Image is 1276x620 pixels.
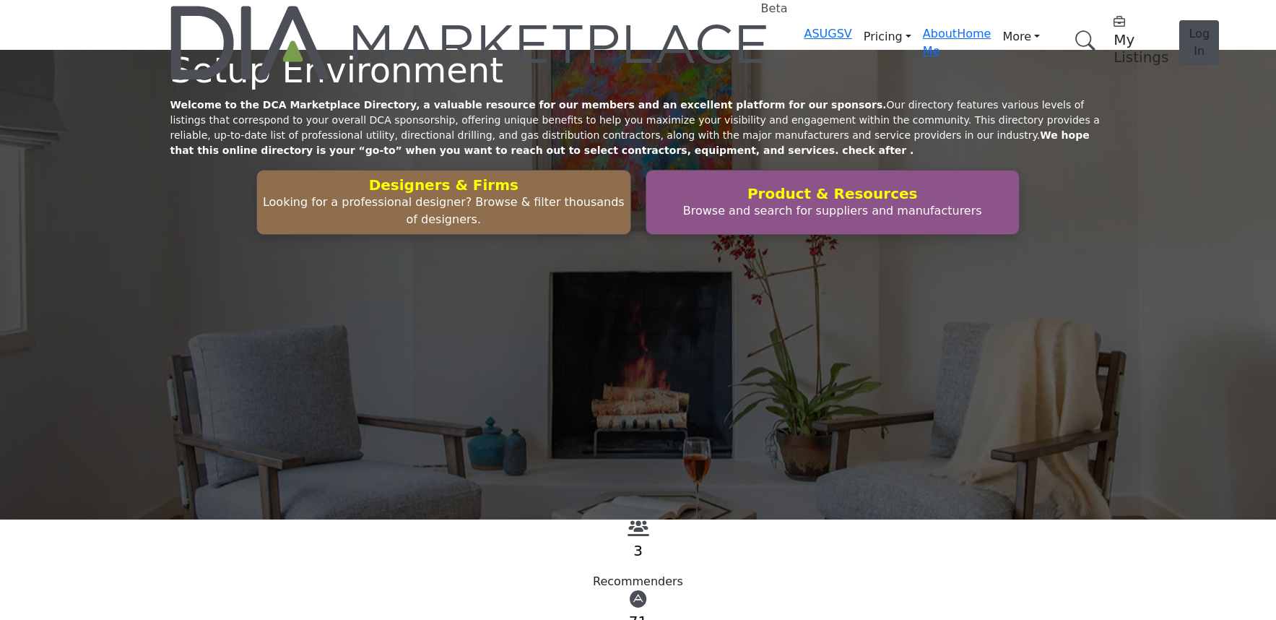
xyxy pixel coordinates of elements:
[170,6,770,79] a: Beta
[628,524,649,538] a: View Recommenders
[651,202,1015,220] p: Browse and search for suppliers and manufacturers
[170,573,1106,590] div: Recommenders
[761,1,788,15] h6: Beta
[1114,14,1168,66] div: My Listings
[1060,22,1105,60] a: Search
[1189,27,1210,58] span: Log In
[646,170,1020,235] button: Product & Resources Browse and search for suppliers and manufacturers
[804,27,852,40] a: ASUGSV
[256,170,630,235] button: Designers & Firms Looking for a professional designer? Browse & filter thousands of designers.
[170,99,887,111] strong: Welcome to the DCA Marketplace Directory, a valuable resource for our members and an excellent pl...
[170,129,1090,156] strong: We hope that this online directory is your “go-to” when you want to reach out to select contracto...
[1114,31,1168,66] h5: My Listings
[261,176,625,194] h2: Designers & Firms
[923,27,957,58] a: About Me
[261,194,625,228] p: Looking for a professional designer? Browse & filter thousands of designers.
[170,6,770,79] img: Site Logo
[957,27,991,40] a: Home
[1179,20,1219,65] button: Log In
[170,98,1106,158] p: Our directory features various levels of listings that correspond to your overall DCA sponsorship...
[852,25,923,48] a: Pricing
[633,542,643,559] a: 3
[651,185,1015,202] h2: Product & Resources
[991,25,1051,48] a: More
